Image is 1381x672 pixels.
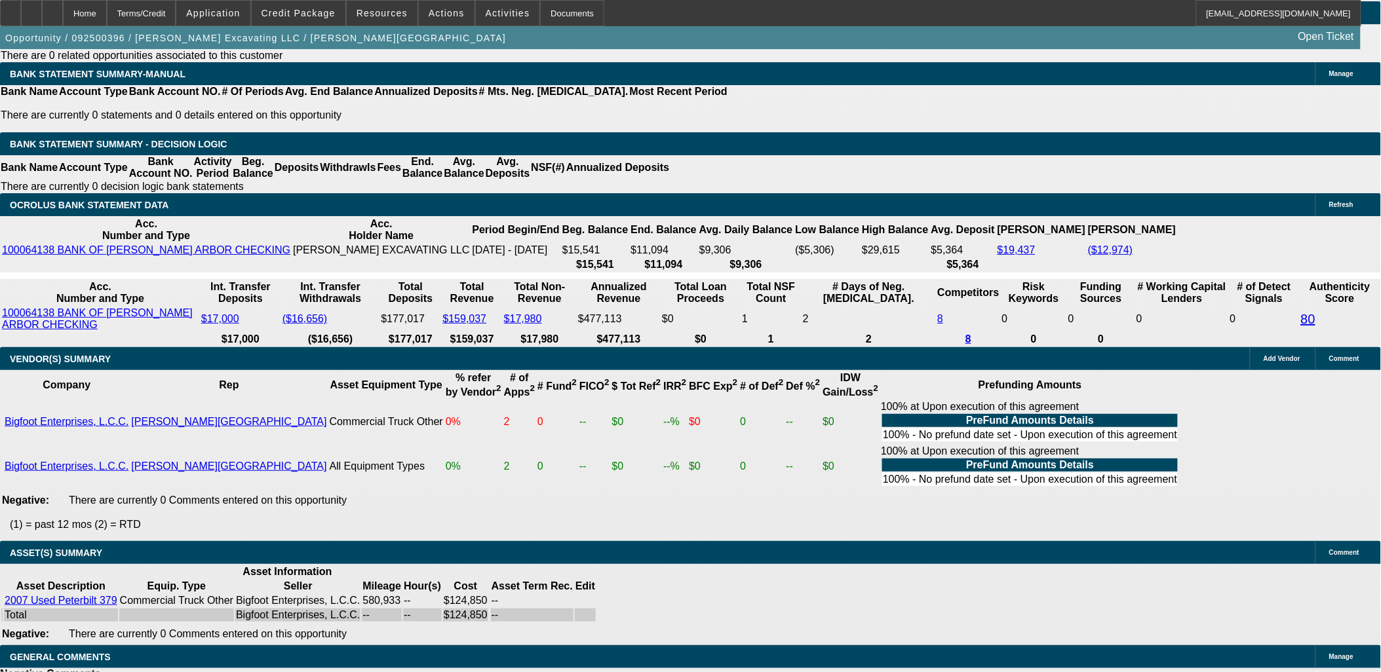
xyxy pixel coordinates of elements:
[630,258,697,271] th: $11,094
[1002,280,1066,305] th: Risk Keywords
[292,244,470,257] td: [PERSON_NAME] EXCAVATING LLC
[443,594,488,607] td: $124,850
[503,400,535,443] td: 2
[1068,307,1135,331] td: 0
[69,628,347,639] span: There are currently 0 Comments entered on this opportunity
[1293,26,1359,48] a: Open Ticket
[802,307,936,331] td: 2
[357,8,408,18] span: Resources
[612,445,662,488] td: $0
[377,155,402,180] th: Fees
[243,566,332,577] b: Asset Information
[374,85,478,98] th: Annualized Deposits
[252,1,345,26] button: Credit Package
[572,378,577,388] sup: 2
[330,379,442,390] b: Asset Equipment Type
[739,445,784,488] td: 0
[733,378,737,388] sup: 2
[1068,280,1135,305] th: Funding Sources
[629,85,728,98] th: Most Recent Period
[10,200,168,210] span: OCROLUS BANK STATEMENT DATA
[688,445,738,488] td: $0
[186,8,240,18] span: Application
[998,244,1036,255] a: $19,437
[472,217,560,242] th: Period Begin/End
[492,580,573,591] b: Asset Term Rec.
[201,313,239,324] a: $17,000
[2,628,49,639] b: Negative:
[741,333,801,346] th: 1
[575,580,596,593] th: Edit
[612,381,661,392] b: $ Tot Ref
[119,580,234,593] th: Equip. Type
[504,372,535,398] b: # of Apps
[1136,280,1228,305] th: # Working Capital Lenders
[931,217,996,242] th: Avg. Deposit
[472,244,560,257] td: [DATE] - [DATE]
[699,217,794,242] th: Avg. Daily Balance
[222,85,284,98] th: # Of Periods
[786,400,821,443] td: --
[1329,653,1353,660] span: Manage
[740,381,783,392] b: # of Def
[486,8,530,18] span: Activities
[1068,333,1135,346] th: 0
[966,415,1094,426] b: PreFund Amounts Details
[966,459,1094,470] b: PreFund Amounts Details
[882,473,1178,486] td: 100% - No prefund date set - Upon execution of this agreement
[997,217,1086,242] th: [PERSON_NAME]
[661,307,740,331] td: $0
[454,580,478,591] b: Cost
[979,379,1082,390] b: Prefunding Amounts
[284,580,313,591] b: Seller
[663,400,687,443] td: --%
[612,400,662,443] td: $0
[10,548,102,558] span: ASSET(S) SUMMARY
[5,595,117,606] a: 2007 Used Peterbilt 379
[131,460,326,472] a: [PERSON_NAME][GEOGRAPHIC_DATA]
[861,244,929,257] td: $29,615
[443,608,488,622] td: $124,850
[443,313,487,324] a: $159,037
[794,244,860,257] td: ($5,306)
[630,217,697,242] th: End. Balance
[822,445,879,488] td: $0
[5,33,506,43] span: Opportunity / 092500396 / [PERSON_NAME] Excavating LLC / [PERSON_NAME][GEOGRAPHIC_DATA]
[176,1,250,26] button: Application
[10,652,111,662] span: GENERAL COMMENTS
[446,372,501,398] b: % refer by Vendor
[380,307,440,331] td: $177,017
[881,401,1179,443] div: 100% at Upon execution of this agreement
[682,378,686,388] sup: 2
[1137,313,1142,324] span: 0
[503,333,576,346] th: $17,980
[58,155,128,180] th: Account Type
[874,384,878,394] sup: 2
[404,580,441,591] b: Hour(s)
[661,333,740,346] th: $0
[442,280,502,305] th: Total Revenue
[537,381,577,392] b: # Fund
[688,400,738,443] td: $0
[403,608,442,622] td: --
[476,1,540,26] button: Activities
[741,307,801,331] td: 1
[262,8,336,18] span: Credit Package
[329,400,444,443] td: Commercial Truck Other
[562,258,629,271] th: $15,541
[882,428,1178,441] td: 100% - No prefund date set - Upon execution of this agreement
[128,85,222,98] th: Bank Account NO.
[282,280,379,305] th: Int. Transfer Withdrawals
[201,280,281,305] th: Int. Transfer Deposits
[232,155,273,180] th: Beg. Balance
[380,333,440,346] th: $177,017
[491,608,574,622] td: --
[362,580,401,591] b: Mileage
[284,85,374,98] th: Avg. End Balance
[937,280,1000,305] th: Competitors
[815,378,820,388] sup: 2
[861,217,929,242] th: High Balance
[802,280,936,305] th: # Days of Neg. [MEDICAL_DATA].
[1088,244,1133,255] a: ($12,974)
[282,313,328,324] a: ($16,656)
